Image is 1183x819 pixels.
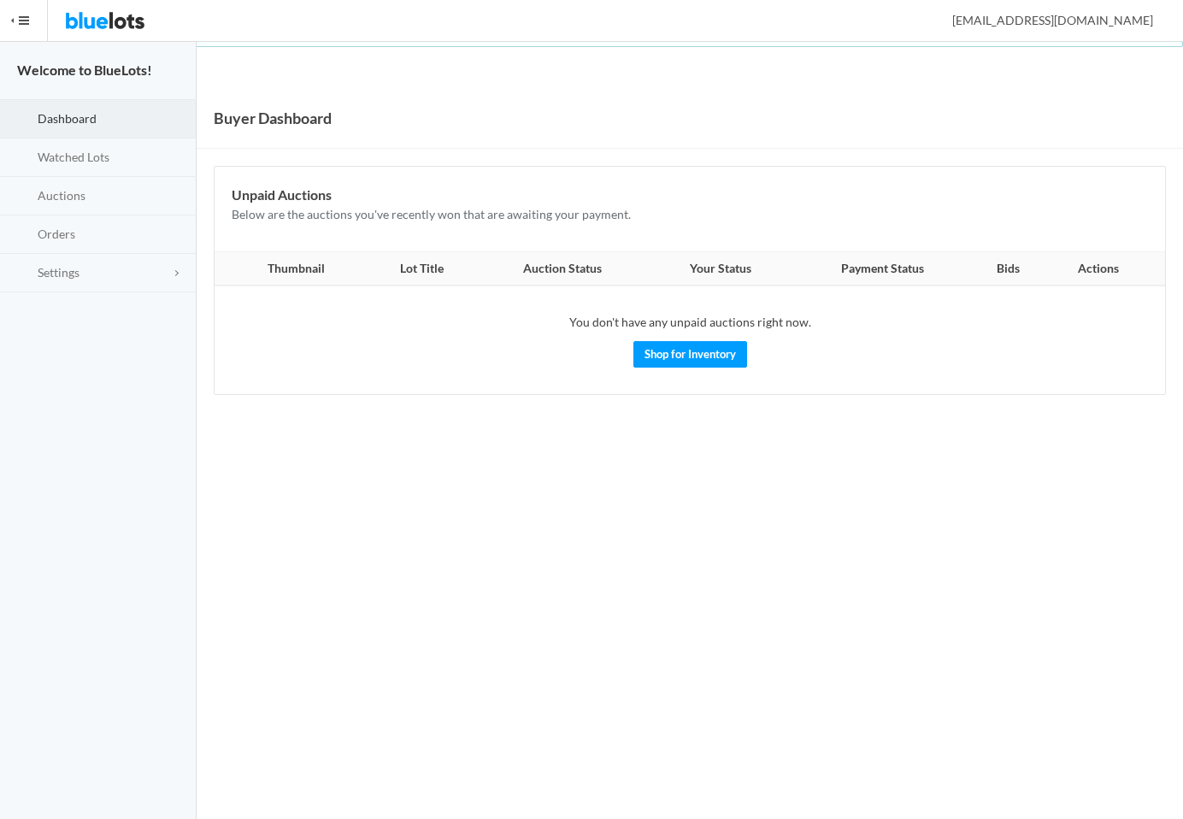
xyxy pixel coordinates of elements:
[214,105,332,131] h1: Buyer Dashboard
[232,186,332,203] b: Unpaid Auctions
[1043,252,1165,286] th: Actions
[933,13,1153,27] span: [EMAIL_ADDRESS][DOMAIN_NAME]
[38,265,79,280] span: Settings
[232,205,1148,225] p: Below are the auctions you've recently won that are awaiting your payment.
[232,313,1148,333] p: You don't have any unpaid auctions right now.
[38,227,75,241] span: Orders
[792,252,974,286] th: Payment Status
[475,252,650,286] th: Auction Status
[215,252,368,286] th: Thumbnail
[38,188,85,203] span: Auctions
[38,150,109,164] span: Watched Lots
[38,111,97,126] span: Dashboard
[974,252,1043,286] th: Bids
[17,62,152,78] strong: Welcome to BlueLots!
[368,252,475,286] th: Lot Title
[650,252,792,286] th: Your Status
[633,341,747,368] a: Shop for Inventory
